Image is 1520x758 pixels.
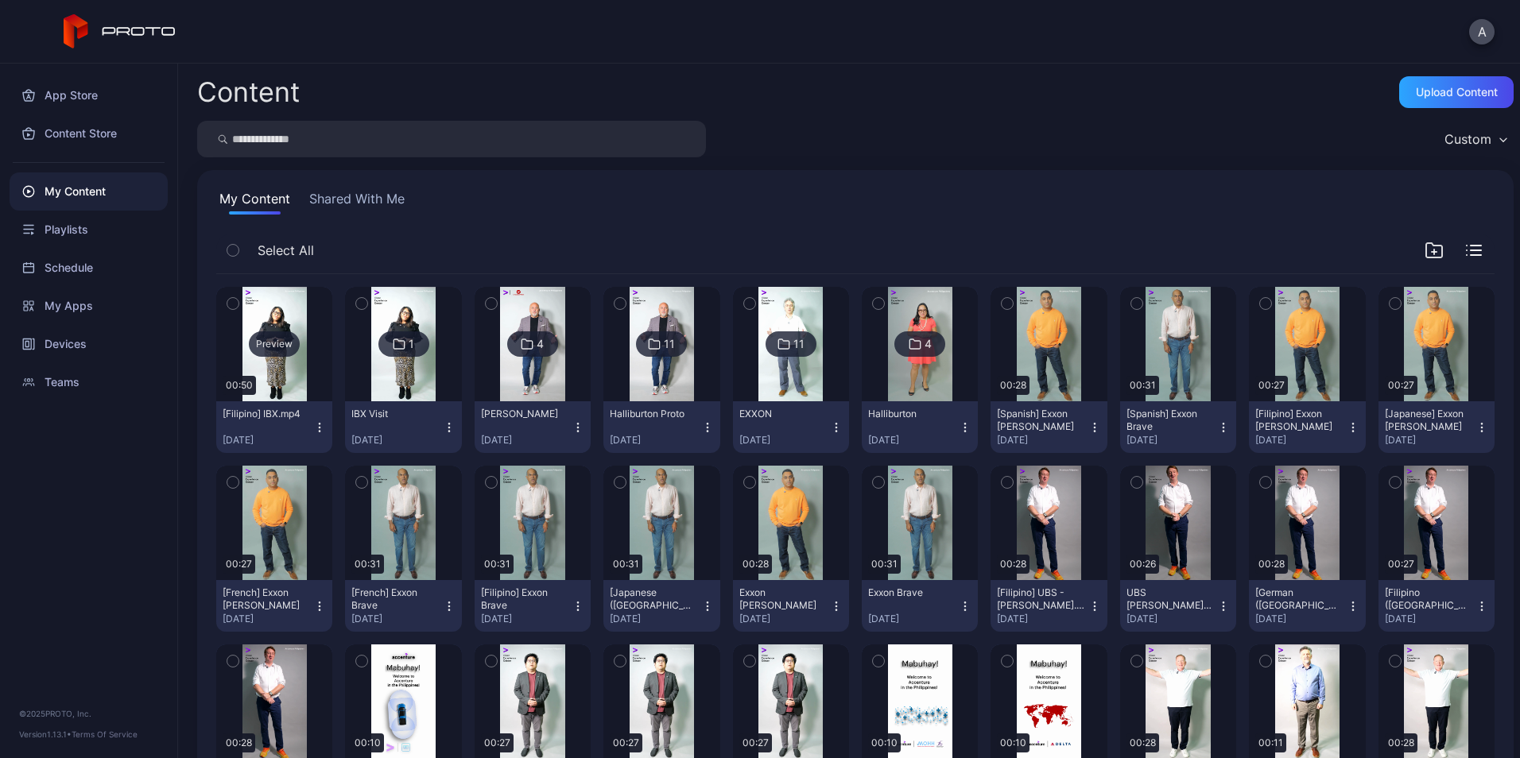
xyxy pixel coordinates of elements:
div: [French] Exxon Arnab [223,586,310,612]
div: UBS Ryan v2.mp4 [1126,586,1214,612]
button: Exxon [PERSON_NAME][DATE] [733,580,849,632]
button: [Spanish] Exxon [PERSON_NAME][DATE] [991,401,1107,453]
div: Halliburton [868,408,956,420]
div: [Filipino (Philippines)] UBS - Ryan.mp4 [1385,586,1472,612]
div: [DATE] [481,613,572,625]
div: [DATE] [868,613,959,625]
button: [Filipino] Exxon Brave[DATE] [475,580,591,632]
div: 1 [409,337,414,351]
button: [Japanese ([GEOGRAPHIC_DATA])]Exxon Brave[DATE] [603,580,719,632]
button: [Japanese] Exxon [PERSON_NAME][DATE] [1378,401,1495,453]
button: Upload Content [1399,76,1514,108]
button: UBS [PERSON_NAME] v2.mp4[DATE] [1120,580,1236,632]
div: Custom [1444,131,1491,147]
div: [DATE] [351,613,442,625]
button: [French] Exxon Brave[DATE] [345,580,461,632]
button: [Filipino ([GEOGRAPHIC_DATA])] UBS - [PERSON_NAME].mp4[DATE] [1378,580,1495,632]
div: [DATE] [739,613,830,625]
a: My Content [10,172,168,211]
div: [DATE] [1126,434,1217,447]
button: [German ([GEOGRAPHIC_DATA])] UBS - [PERSON_NAME].mp4[DATE] [1249,580,1365,632]
button: [Spanish] Exxon Brave[DATE] [1120,401,1236,453]
button: [Filipino] UBS - [PERSON_NAME].mp4[DATE] [991,580,1107,632]
button: Exxon Brave[DATE] [862,580,978,632]
div: 11 [793,337,805,351]
div: Exxon Arnab [739,586,827,612]
div: [DATE] [1255,434,1346,447]
div: IBX Visit [351,408,439,420]
div: Preview [249,331,300,357]
a: Terms Of Service [72,729,138,739]
div: [Filipino] IBX.mp4 [223,408,310,420]
button: Halliburton[DATE] [862,401,978,453]
div: [DATE] [1255,613,1346,625]
div: 4 [925,337,932,351]
div: © 2025 PROTO, Inc. [19,707,158,720]
div: [DATE] [997,434,1088,447]
div: [DATE] [739,434,830,447]
div: [DATE] [351,434,442,447]
button: [French] Exxon [PERSON_NAME][DATE] [216,580,332,632]
button: Halliburton Proto[DATE] [603,401,719,453]
button: [Filipino] IBX.mp4[DATE] [216,401,332,453]
button: Custom [1437,121,1514,157]
div: [DATE] [610,613,700,625]
button: [Filipino] Exxon [PERSON_NAME][DATE] [1249,401,1365,453]
div: [Spanish] Exxon Arnab [997,408,1084,433]
button: Shared With Me [306,189,408,215]
a: Playlists [10,211,168,249]
div: [DATE] [610,434,700,447]
div: Halliburton Proto [610,408,697,420]
div: [DATE] [997,613,1088,625]
div: 4 [537,337,544,351]
a: App Store [10,76,168,114]
div: [Filipino] UBS - Ryan.mp4 [997,586,1084,612]
span: Select All [258,241,314,260]
div: [Filipino] Exxon Arnab [1255,408,1343,433]
a: Teams [10,363,168,401]
div: [DATE] [223,434,313,447]
div: Exxon Brave [868,586,956,599]
div: [DATE] [1126,613,1217,625]
div: [Japanese] Exxon Arnab [1385,408,1472,433]
a: Content Store [10,114,168,153]
div: EXXON [739,408,827,420]
div: [Filipino] Exxon Brave [481,586,568,612]
span: Version 1.13.1 • [19,729,72,739]
button: EXXON[DATE] [733,401,849,453]
button: A [1469,19,1495,44]
div: Content [197,79,300,106]
div: [DATE] [481,434,572,447]
div: [DATE] [223,613,313,625]
a: My Apps [10,287,168,325]
div: [German (Germany)] UBS - Ryan.mp4 [1255,586,1343,612]
div: [Japanese (Japan)]Exxon Brave [610,586,697,612]
div: [DATE] [1385,613,1475,625]
div: SHANE PROTO [481,408,568,420]
a: Devices [10,325,168,363]
button: My Content [216,189,293,215]
div: [DATE] [1385,434,1475,447]
button: IBX Visit[DATE] [345,401,461,453]
button: [PERSON_NAME][DATE] [475,401,591,453]
div: [Spanish] Exxon Brave [1126,408,1214,433]
a: Schedule [10,249,168,287]
div: 11 [664,337,675,351]
div: [DATE] [868,434,959,447]
div: Upload Content [1416,86,1498,99]
div: [French] Exxon Brave [351,586,439,612]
